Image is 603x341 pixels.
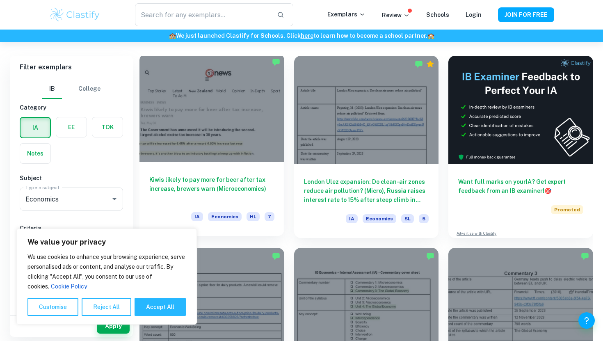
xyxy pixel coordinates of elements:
span: 🏫 [169,32,176,39]
h6: Category [20,103,123,112]
h6: Criteria [20,224,123,233]
button: Help and Feedback [578,312,595,329]
img: Marked [581,252,589,260]
img: Clastify logo [49,7,101,23]
button: Apply [97,319,130,334]
span: SL [401,214,414,223]
img: Thumbnail [448,56,593,164]
button: TOK [92,117,123,137]
button: College [78,79,100,99]
p: Exemplars [327,10,365,19]
h6: Kiwis likely to pay more for beer after tax increase, brewers warn (Microeconomics) [149,175,274,202]
button: JOIN FOR FREE [498,7,554,22]
h6: Filter exemplars [10,56,133,79]
span: Economics [363,214,396,223]
a: London Ulez expansion: Do clean-air zones reduce air pollution? (Micro), Russia raises interest r... [294,56,439,238]
span: 🎯 [544,188,551,194]
p: We value your privacy [27,237,186,247]
span: Economics [208,212,242,221]
button: IB [42,79,62,99]
a: Kiwis likely to pay more for beer after tax increase, brewers warn (Microeconomics)IAEconomicsHL7 [139,56,284,238]
div: Premium [426,60,434,68]
a: Cookie Policy [50,283,87,290]
a: here [301,32,313,39]
h6: Subject [20,174,123,183]
h6: Want full marks on your IA ? Get expert feedback from an IB examiner! [458,177,583,195]
button: Notes [20,144,50,163]
input: Search for any exemplars... [135,3,270,26]
button: Reject All [82,298,131,316]
a: Schools [426,11,449,18]
div: Filter type choice [42,79,100,99]
span: HL [247,212,260,221]
img: Marked [426,252,434,260]
a: Advertise with Clastify [457,231,496,236]
span: IA [191,212,203,221]
span: 🏫 [427,32,434,39]
img: Marked [272,252,280,260]
span: IA [346,214,358,223]
img: Marked [272,58,280,66]
button: EE [56,117,87,137]
div: We value your privacy [16,229,197,325]
button: Open [109,193,120,205]
button: IA [21,118,50,137]
img: Marked [415,60,423,68]
h6: London Ulez expansion: Do clean-air zones reduce air pollution? (Micro), Russia raises interest r... [304,177,429,204]
a: Login [466,11,482,18]
label: Type a subject [25,184,59,191]
a: Want full marks on yourIA? Get expert feedback from an IB examiner!PromotedAdvertise with Clastify [448,56,593,238]
h6: We just launched Clastify for Schools. Click to learn how to become a school partner. [2,31,601,40]
p: We use cookies to enhance your browsing experience, serve personalised ads or content, and analys... [27,252,186,291]
span: Promoted [551,205,583,214]
button: Customise [27,298,78,316]
p: Review [382,11,410,20]
button: Accept All [135,298,186,316]
span: 7 [265,212,274,221]
span: 5 [419,214,429,223]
